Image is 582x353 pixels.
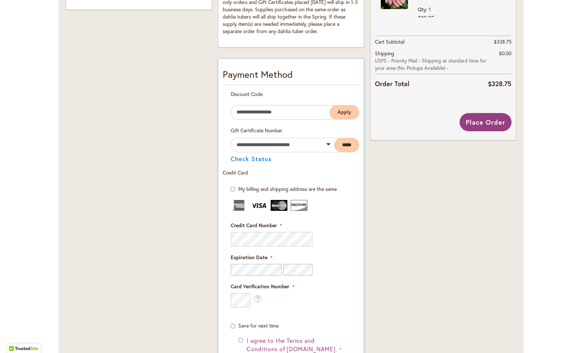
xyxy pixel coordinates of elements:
[231,222,277,229] span: Credit Card Number
[375,36,488,48] th: Cart Subtotal
[330,105,359,120] button: Apply
[251,200,267,211] img: Visa
[375,78,409,89] strong: Order Total
[375,50,394,57] span: Shipping
[231,254,267,261] span: Expiration Date
[488,79,512,88] span: $328.75
[231,91,263,97] span: Discount Code
[291,200,307,211] img: Discover
[338,109,351,115] span: Apply
[418,6,426,13] span: Qty
[466,118,505,127] span: Place Order
[231,200,247,211] img: American Express
[418,14,435,22] span: $10.95
[231,127,282,134] span: Gift Certificate Number
[223,169,248,176] span: Credit Card
[238,185,337,192] span: My billing and shipping address are the same
[460,113,512,131] button: Place Order
[5,327,26,348] iframe: Launch Accessibility Center
[247,337,338,353] span: I agree to the Terms and Conditions of [DOMAIN_NAME].
[231,156,272,162] button: Check Status
[238,322,279,329] span: Save for next time
[429,6,431,13] span: 1
[223,68,359,85] div: Payment Method
[499,50,512,57] span: $0.00
[271,200,287,211] img: MasterCard
[375,57,488,72] span: USPS - Priority Mail - Shipping at standard time for your area (No Pickups Available) -
[231,283,289,290] span: Card Verification Number
[494,38,512,45] span: $328.75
